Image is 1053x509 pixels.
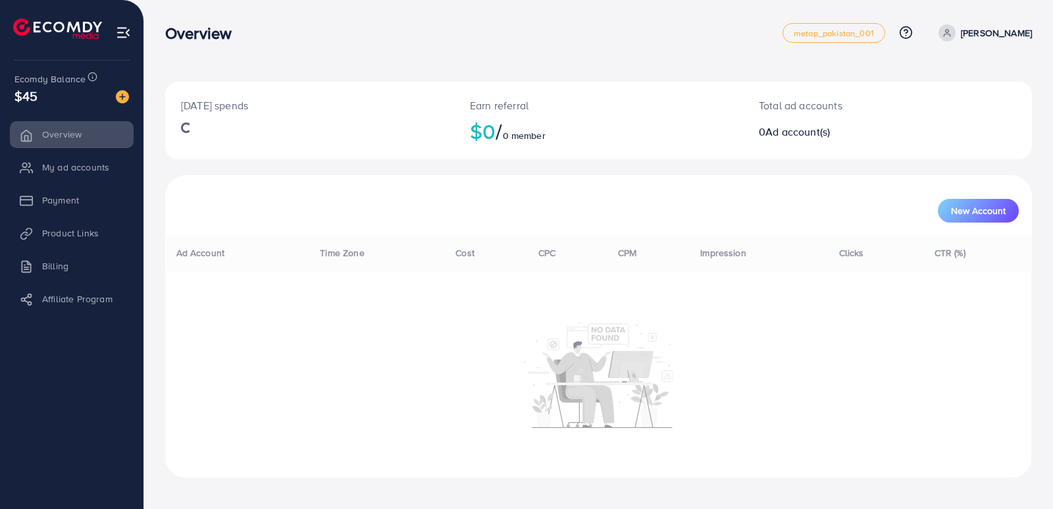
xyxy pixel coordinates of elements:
[14,86,38,105] span: $45
[765,124,830,139] span: Ad account(s)
[503,129,546,142] span: 0 member
[794,29,874,38] span: metap_pakistan_001
[14,72,86,86] span: Ecomdy Balance
[181,97,438,113] p: [DATE] spends
[165,24,242,43] h3: Overview
[470,119,727,144] h2: $0
[496,116,502,146] span: /
[961,25,1032,41] p: [PERSON_NAME]
[783,23,885,43] a: metap_pakistan_001
[13,18,102,39] img: logo
[116,25,131,40] img: menu
[938,199,1019,223] button: New Account
[759,126,944,138] h2: 0
[951,206,1006,215] span: New Account
[116,90,129,103] img: image
[933,24,1032,41] a: [PERSON_NAME]
[759,97,944,113] p: Total ad accounts
[470,97,727,113] p: Earn referral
